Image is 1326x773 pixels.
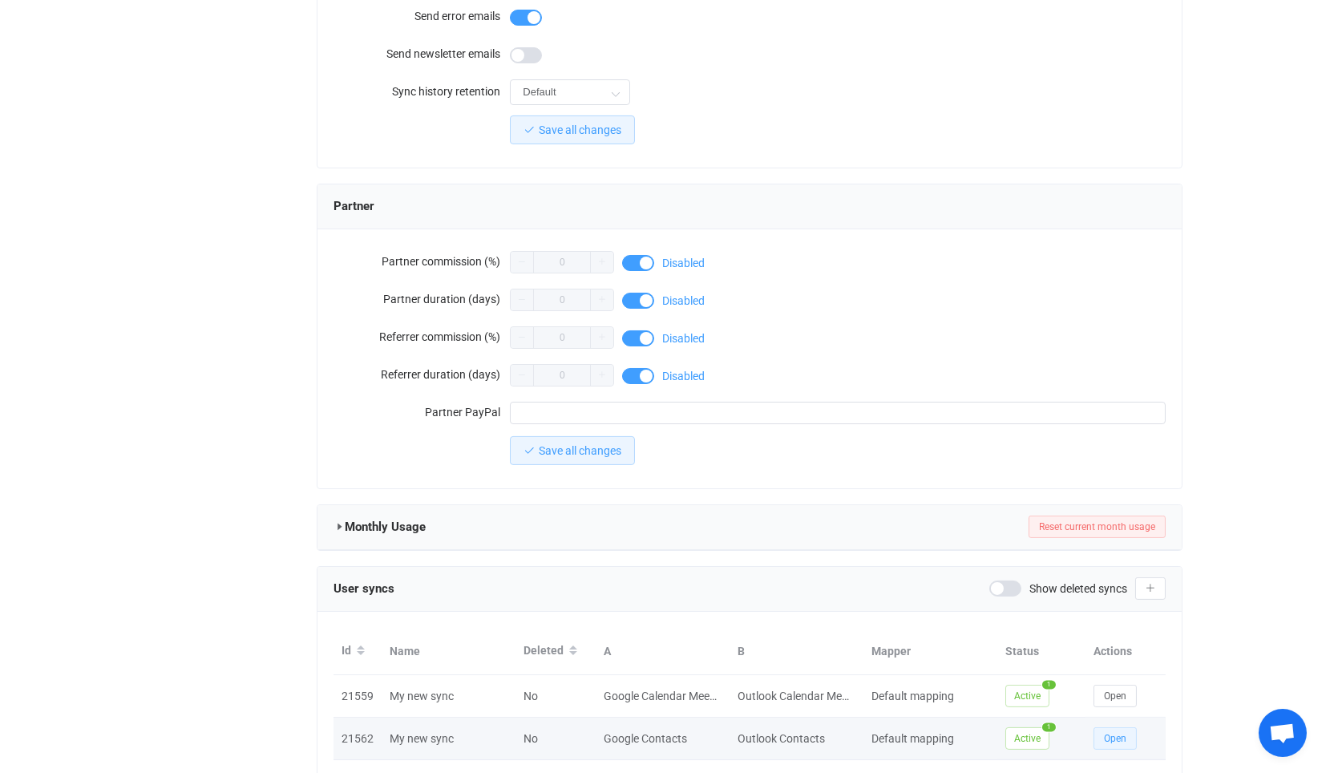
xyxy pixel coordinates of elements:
[334,637,382,665] div: Id
[1039,521,1155,532] span: Reset current month usage
[1094,731,1137,744] a: Open
[596,642,730,661] div: A
[1005,727,1049,750] span: Active
[515,687,596,706] div: No
[334,245,510,277] label: Partner commission (%)
[662,257,705,269] span: Disabled
[334,38,510,70] label: Send newsletter emails
[334,358,510,391] label: Referrer duration (days)
[334,730,382,748] div: 21562
[1094,689,1137,702] a: Open
[863,642,997,661] div: Mapper
[539,123,621,136] span: Save all changes
[510,79,630,105] input: Select
[510,115,635,144] button: Save all changes
[515,730,596,748] div: No
[863,687,996,706] div: Default mapping
[1005,685,1049,707] span: Active
[596,687,728,706] div: Google Calendar Meetings
[863,730,996,748] div: Default mapping
[1094,727,1137,750] button: Open
[334,577,394,601] span: User syncs
[539,444,621,457] span: Save all changes
[730,730,862,748] div: Outlook Contacts
[1042,681,1056,690] span: 1
[334,75,510,107] label: Sync history retention
[1029,516,1166,538] button: Reset current month usage
[334,687,382,706] div: 21559
[662,295,705,306] span: Disabled
[730,642,863,661] div: B
[662,333,705,344] span: Disabled
[334,396,510,428] label: Partner PayPal
[382,687,515,706] div: My new sync
[1259,709,1307,757] div: Open chat
[662,370,705,382] span: Disabled
[515,637,596,665] div: Deleted
[596,730,728,748] div: Google Contacts
[730,687,862,706] div: Outlook Calendar Meetings
[1029,583,1127,594] span: Show deleted syncs
[334,283,510,315] label: Partner duration (days)
[1085,642,1166,661] div: Actions
[997,642,1085,661] div: Status
[382,642,515,661] div: Name
[1104,690,1126,702] span: Open
[1104,733,1126,744] span: Open
[334,194,374,218] span: Partner
[334,321,510,353] label: Referrer commission (%)
[382,730,515,748] div: My new sync
[1094,685,1137,707] button: Open
[1042,723,1056,732] span: 1
[510,436,635,465] button: Save all changes
[345,515,426,539] span: Monthly Usage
